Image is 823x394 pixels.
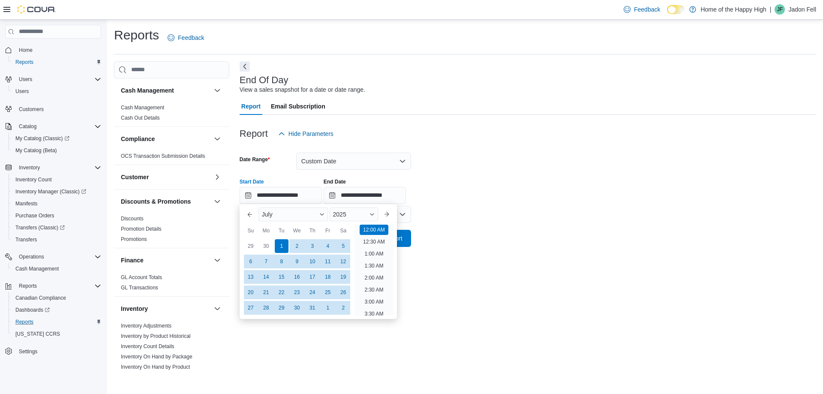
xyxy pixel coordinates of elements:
span: Inventory Count [12,174,101,185]
div: day-1 [275,239,288,253]
button: Inventory Count [9,174,105,186]
button: Home [2,44,105,56]
button: Transfers [9,234,105,246]
a: Manifests [12,199,41,209]
li: 1:00 AM [361,249,387,259]
a: Purchase Orders [12,211,58,221]
span: My Catalog (Classic) [12,133,101,144]
div: day-21 [259,286,273,299]
span: Settings [19,348,37,355]
span: Users [15,74,101,84]
a: Promotion Details [121,226,162,232]
h3: Report [240,129,268,139]
span: Inventory Count [15,176,52,183]
span: Transfers [12,235,101,245]
div: Button. Open the month selector. July is currently selected. [258,208,328,221]
button: Operations [15,252,48,262]
span: Reports [15,319,33,325]
button: Reports [9,56,105,68]
p: Home of the Happy High [700,4,766,15]
div: Discounts & Promotions [114,214,229,248]
h3: Discounts & Promotions [121,197,191,206]
button: Discounts & Promotions [121,197,210,206]
div: day-7 [259,255,273,268]
div: day-25 [321,286,335,299]
button: Customer [212,172,222,182]
span: Report [241,98,261,115]
div: Finance [114,272,229,296]
span: Customers [15,103,101,114]
div: day-11 [321,255,335,268]
span: Inventory Manager (Classic) [15,188,86,195]
span: JF [777,4,783,15]
div: day-17 [306,270,319,284]
span: Customers [19,106,44,113]
div: Jadon Fell [775,4,785,15]
span: Cash Management [12,264,101,274]
a: [US_STATE] CCRS [12,329,63,339]
a: Promotions [121,236,147,242]
span: Inventory On Hand by Package [121,353,192,360]
a: Inventory Count Details [121,343,174,349]
a: Cash Management [121,105,164,111]
h3: Customer [121,173,149,181]
button: Inventory [212,304,222,314]
div: day-24 [306,286,319,299]
ul: Time [354,225,393,316]
span: Hide Parameters [288,129,333,138]
button: Previous Month [243,208,257,221]
span: Reports [15,281,101,291]
a: Transfers (Classic) [9,222,105,234]
div: day-29 [244,239,258,253]
button: Purchase Orders [9,210,105,222]
span: Transfers (Classic) [12,223,101,233]
span: Purchase Orders [12,211,101,221]
span: Home [19,47,33,54]
div: day-2 [336,301,350,315]
span: Inventory Manager (Classic) [12,186,101,197]
span: Cash Out Details [121,114,160,121]
span: Users [19,76,32,83]
span: Users [15,88,29,95]
div: day-31 [306,301,319,315]
div: day-30 [259,239,273,253]
div: Fr [321,224,335,238]
a: Inventory Count [12,174,55,185]
button: Hide Parameters [275,125,337,142]
button: Settings [2,345,105,358]
div: day-5 [336,239,350,253]
div: day-29 [275,301,288,315]
a: Cash Out Details [121,115,160,121]
button: Operations [2,251,105,263]
span: Inventory [19,164,40,171]
p: | [770,4,772,15]
span: GL Account Totals [121,274,162,281]
span: Settings [15,346,101,357]
h3: End Of Day [240,75,288,85]
div: day-6 [244,255,258,268]
div: day-19 [336,270,350,284]
a: OCS Transaction Submission Details [121,153,205,159]
div: day-12 [336,255,350,268]
span: Dashboards [15,307,50,313]
a: Discounts [121,216,144,222]
div: day-3 [306,239,319,253]
span: Inventory [15,162,101,173]
div: We [290,224,304,238]
div: Button. Open the year selector. 2025 is currently selected. [330,208,378,221]
span: Inventory On Hand by Product [121,364,190,370]
span: My Catalog (Classic) [15,135,69,142]
span: Canadian Compliance [12,293,101,303]
button: Reports [9,316,105,328]
button: Reports [15,281,40,291]
div: day-1 [321,301,335,315]
a: My Catalog (Classic) [9,132,105,144]
div: Th [306,224,319,238]
button: Manifests [9,198,105,210]
span: Canadian Compliance [15,295,66,301]
a: Customers [15,104,47,114]
span: Catalog [15,121,101,132]
div: Sa [336,224,350,238]
span: GL Transactions [121,284,158,291]
a: Canadian Compliance [12,293,69,303]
